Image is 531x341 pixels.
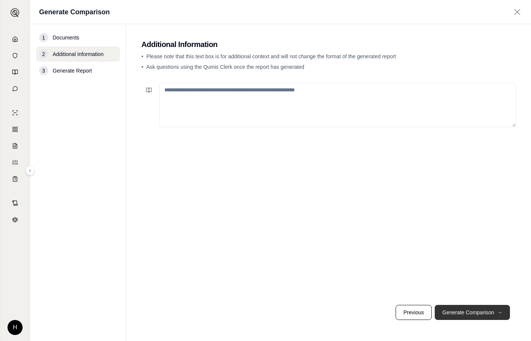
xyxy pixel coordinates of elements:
button: Generate Comparison→ [435,305,510,320]
a: Home [5,32,25,47]
span: Documents [53,34,79,41]
button: Expand sidebar [26,166,35,175]
span: Generate Report [53,67,92,74]
h2: Additional Information [141,39,516,50]
span: → [497,309,502,316]
div: 1 [39,33,48,42]
a: Single Policy [5,105,25,120]
button: Expand sidebar [8,5,23,20]
div: 2 [39,50,48,59]
div: 3 [39,66,48,75]
span: • [141,64,143,70]
a: Documents Vault [5,48,25,63]
button: Previous [396,305,432,320]
a: Chat [5,81,25,96]
a: Prompt Library [5,65,25,80]
a: Policy Comparisons [5,122,25,137]
span: • [141,53,143,59]
img: Expand sidebar [11,8,20,17]
a: Coverage Table [5,171,25,186]
a: Contract Analysis [5,196,25,211]
a: Custom Report [5,155,25,170]
span: Additional Information [53,50,103,58]
div: H [8,320,23,335]
a: Claim Coverage [5,138,25,153]
span: Please note that this text box is for additional context and will not change the format of the ge... [146,53,396,59]
a: Legal Search Engine [5,212,25,227]
h1: Generate Comparison [39,7,110,17]
span: Ask questions using the Qumis Clerk once the report has generated [146,64,304,70]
